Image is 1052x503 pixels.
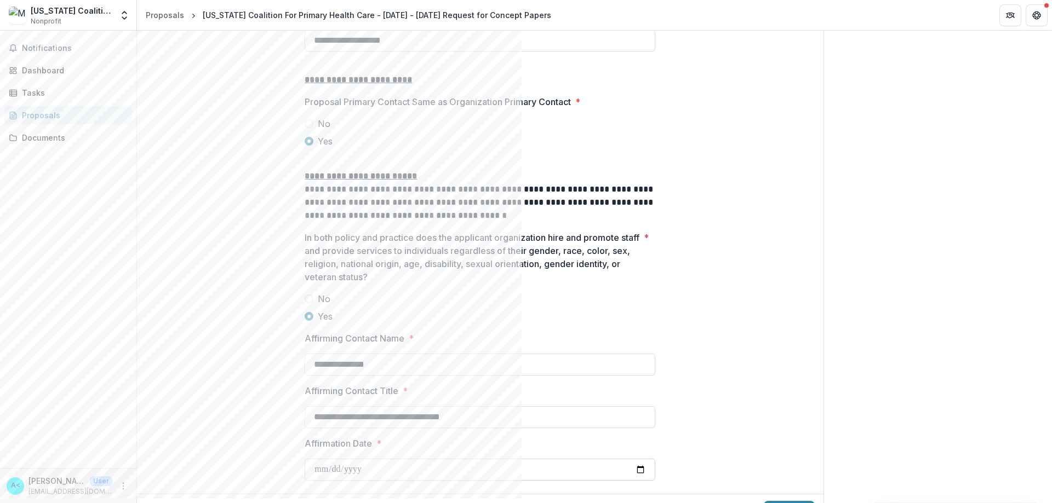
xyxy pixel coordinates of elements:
div: [US_STATE] Coalition For Primary Health Care - [DATE] - [DATE] Request for Concept Papers [203,9,551,21]
p: Affirmation Date [305,437,372,450]
p: Proposal Primary Contact Same as Organization Primary Contact [305,95,571,108]
a: Documents [4,129,132,147]
p: In both policy and practice does the applicant organization hire and promote staff and provide se... [305,231,639,284]
button: More [117,479,130,493]
nav: breadcrumb [141,7,556,23]
span: Notifications [22,44,128,53]
a: Tasks [4,84,132,102]
a: Proposals [141,7,188,23]
button: Get Help [1026,4,1048,26]
span: No [318,292,330,305]
div: Dashboard [22,65,123,76]
img: Missouri Coalition For Primary Health Care [9,7,26,24]
p: User [90,476,112,486]
div: [US_STATE] Coalition For Primary Health Care [31,5,112,16]
p: [EMAIL_ADDRESS][DOMAIN_NAME] [28,487,112,496]
button: Partners [999,4,1021,26]
div: Documents [22,132,123,143]
p: Affirming Contact Name [305,332,404,345]
p: [PERSON_NAME] <[EMAIL_ADDRESS][DOMAIN_NAME]> [28,475,85,487]
button: Notifications [4,39,132,57]
div: Proposals [22,109,123,121]
a: Dashboard [4,61,132,79]
button: Open entity switcher [117,4,132,26]
p: Affirming Contact Title [305,384,398,397]
div: Proposals [146,9,184,21]
span: No [318,117,330,130]
span: Nonprofit [31,16,61,26]
a: Proposals [4,106,132,124]
span: Yes [318,135,333,148]
div: Amanda Keilholz <akeilholz@mo-pca.org> [11,482,20,489]
div: Tasks [22,87,123,99]
span: Yes [318,310,333,323]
